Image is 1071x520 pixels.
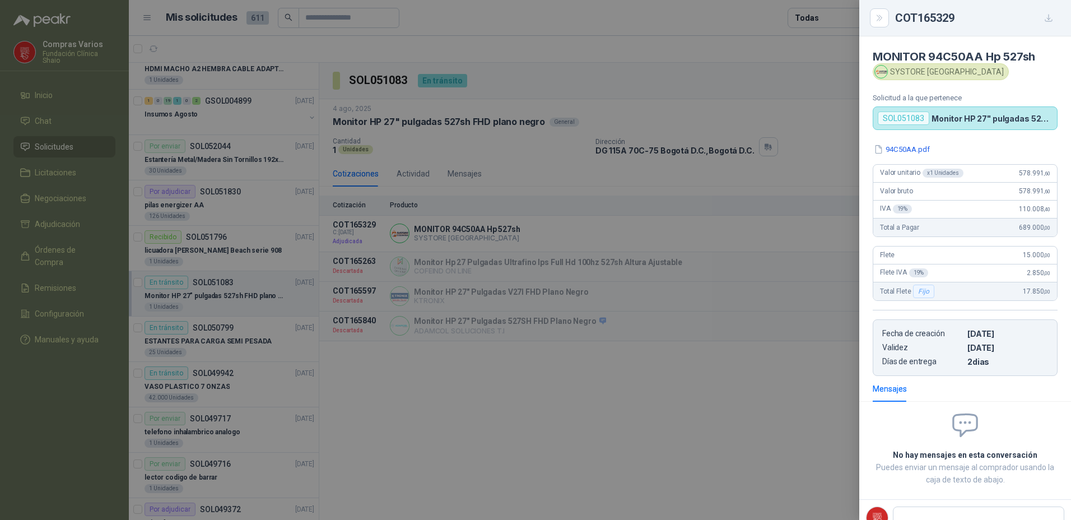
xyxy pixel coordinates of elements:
span: 578.991 [1019,169,1050,177]
p: Monitor HP 27" pulgadas 527sh FHD plano negro [932,114,1053,123]
h2: No hay mensajes en esta conversación [873,449,1058,461]
span: ,60 [1044,188,1050,194]
div: COT165329 [895,9,1058,27]
p: Días de entrega [882,357,963,366]
span: 110.008 [1019,205,1050,213]
h4: MONITOR 94C50AA Hp 527sh [873,50,1058,63]
span: Total Flete [880,285,937,298]
span: ,00 [1044,289,1050,295]
p: [DATE] [967,343,1048,352]
span: IVA [880,205,912,213]
p: Solicitud a la que pertenece [873,94,1058,102]
span: Flete IVA [880,268,928,277]
span: 17.850 [1023,287,1050,295]
span: ,60 [1044,170,1050,177]
button: 94C50AA.pdf [873,143,931,155]
span: 689.000 [1019,224,1050,231]
span: Valor bruto [880,187,912,195]
span: ,00 [1044,270,1050,276]
p: Fecha de creación [882,329,963,338]
div: SYSTORE [GEOGRAPHIC_DATA] [873,63,1009,80]
p: 2 dias [967,357,1048,366]
span: 578.991 [1019,187,1050,195]
span: ,00 [1044,225,1050,231]
div: Fijo [913,285,934,298]
span: 15.000 [1023,251,1050,259]
span: Flete [880,251,895,259]
div: 19 % [893,205,912,213]
span: Valor unitario [880,169,963,178]
div: SOL051083 [878,112,929,125]
div: x 1 Unidades [923,169,963,178]
span: ,00 [1044,252,1050,258]
p: Validez [882,343,963,352]
button: Close [873,11,886,25]
div: Mensajes [873,383,907,395]
span: ,40 [1044,206,1050,212]
p: Puedes enviar un mensaje al comprador usando la caja de texto de abajo. [873,461,1058,486]
div: 19 % [909,268,929,277]
p: [DATE] [967,329,1048,338]
span: Total a Pagar [880,224,919,231]
span: 2.850 [1027,269,1050,277]
img: Company Logo [875,66,887,78]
